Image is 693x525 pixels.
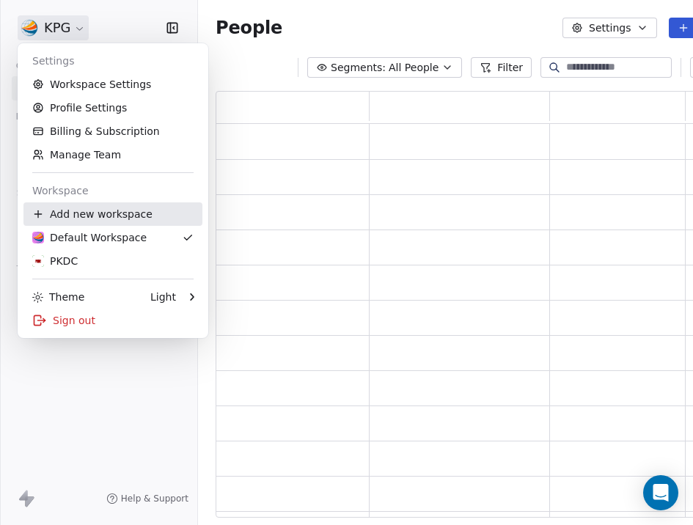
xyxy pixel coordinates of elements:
[23,120,202,143] a: Billing & Subscription
[23,143,202,166] a: Manage Team
[23,309,202,332] div: Sign out
[32,290,84,304] div: Theme
[23,49,202,73] div: Settings
[23,202,202,226] div: Add new workspace
[23,73,202,96] a: Workspace Settings
[150,290,176,304] div: Light
[32,230,147,245] div: Default Workspace
[23,96,202,120] a: Profile Settings
[32,232,44,243] img: KPG%20OVERSEAS%20icon.png
[32,254,78,268] div: PKDC
[23,179,202,202] div: Workspace
[32,255,44,267] img: PKDC.jpg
